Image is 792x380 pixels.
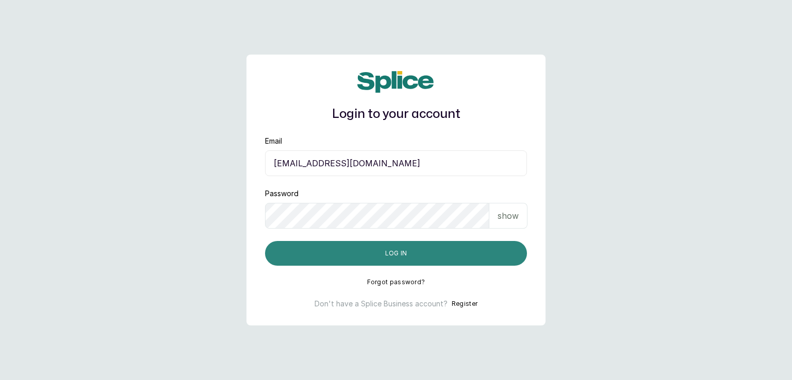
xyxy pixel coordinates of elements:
[265,188,299,199] label: Password
[452,299,477,309] button: Register
[265,105,527,124] h1: Login to your account
[265,241,527,266] button: Log in
[265,136,282,146] label: Email
[367,278,425,286] button: Forgot password?
[315,299,448,309] p: Don't have a Splice Business account?
[265,150,527,176] input: email@acme.com
[498,210,519,222] p: show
